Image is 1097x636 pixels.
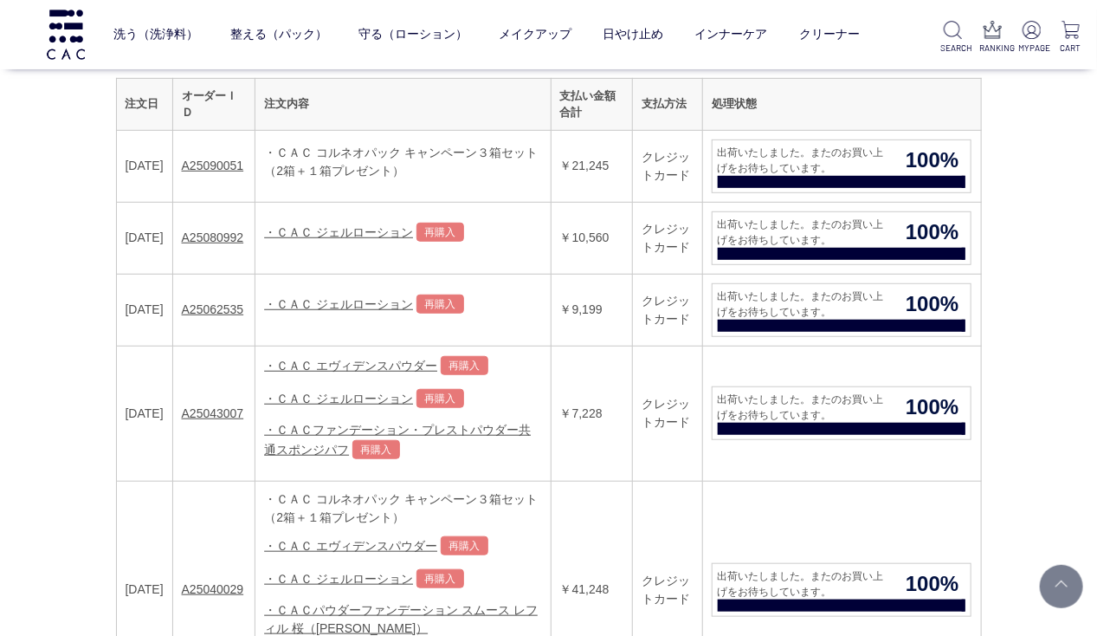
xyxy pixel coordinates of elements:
[116,202,172,274] td: [DATE]
[264,225,413,239] a: ・ＣＡＣ ジェルローション
[551,274,632,346] td: ￥9,199
[44,10,87,59] img: logo
[264,603,538,635] a: ・ＣＡＣパウダーファンデーション スムース レフィル 桜（[PERSON_NAME]）
[632,130,703,202] td: クレジットカード
[632,274,703,346] td: クレジットカード
[695,13,768,56] a: インナーケア
[712,140,971,193] a: 出荷いたしました。またのお買い上げをお待ちしています。 100%
[230,13,327,56] a: 整える（パック）
[980,21,1005,55] a: RANKING
[264,490,541,527] div: ・ＣＡＣ コルネオパック キャンペーン３箱セット（2箱＋１箱プレゼント）
[980,42,1005,55] p: RANKING
[713,289,894,320] span: 出荷いたしました。またのお買い上げをお待ちしています。
[264,572,413,586] a: ・ＣＡＣ ジェルローション
[255,78,551,130] th: 注文内容
[799,13,860,56] a: クリーナー
[1019,42,1044,55] p: MYPAGE
[551,202,632,274] td: ￥10,560
[713,392,894,423] span: 出荷いたしました。またのお買い上げをお待ちしています。
[551,346,632,481] td: ￥7,228
[1058,42,1083,55] p: CART
[713,217,894,248] span: 出荷いたしました。またのお買い上げをお待ちしています。
[182,302,244,316] a: A25062535
[712,283,971,337] a: 出荷いたしました。またのお買い上げをお待ちしています。 100%
[172,78,255,130] th: オーダーＩＤ
[416,569,464,588] a: 再購入
[182,230,244,244] a: A25080992
[1058,21,1083,55] a: CART
[712,386,971,440] a: 出荷いたしました。またのお買い上げをお待ちしています。 100%
[632,202,703,274] td: クレジットカード
[416,223,464,242] a: 再購入
[264,392,413,406] a: ・ＣＡＣ ジェルローション
[713,568,894,600] span: 出荷いたしました。またのお買い上げをお待ちしています。
[713,145,894,176] span: 出荷いたしました。またのお買い上げをお待ちしています。
[182,159,244,172] a: A25090051
[894,289,971,320] span: 100%
[416,295,464,314] a: 再購入
[113,13,198,56] a: 洗う（洗浄料）
[116,78,172,130] th: 注文日
[441,356,488,375] a: 再購入
[703,78,981,130] th: 処理状態
[712,563,971,617] a: 出荷いたしました。またのお買い上げをお待ちしています。 100%
[116,346,172,481] td: [DATE]
[632,78,703,130] th: 支払方法
[264,359,437,373] a: ・ＣＡＣ エヴィデンスパウダー
[551,130,632,202] td: ￥21,245
[632,346,703,481] td: クレジットカード
[352,440,400,459] a: 再購入
[894,568,971,600] span: 100%
[1019,21,1044,55] a: MYPAGE
[116,130,172,202] td: [DATE]
[264,423,531,458] a: ・ＣＡＣファンデーション・プレストパウダー共通スポンジパフ
[940,42,965,55] p: SEARCH
[551,78,632,130] th: 支払い金額合計
[894,145,971,176] span: 100%
[441,536,488,555] a: 再購入
[894,217,971,248] span: 100%
[712,211,971,265] a: 出荷いたしました。またのお買い上げをお待ちしています。 100%
[603,13,663,56] a: 日やけ止め
[358,13,468,56] a: 守る（ローション）
[116,274,172,346] td: [DATE]
[894,392,971,423] span: 100%
[940,21,965,55] a: SEARCH
[499,13,571,56] a: メイクアップ
[416,389,464,408] a: 再購入
[182,406,244,420] a: A25043007
[264,144,541,180] div: ・ＣＡＣ コルネオパック キャンペーン３箱セット（2箱＋１箱プレゼント）
[264,539,437,553] a: ・ＣＡＣ エヴィデンスパウダー
[264,297,413,311] a: ・ＣＡＣ ジェルローション
[182,582,244,596] a: A25040029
